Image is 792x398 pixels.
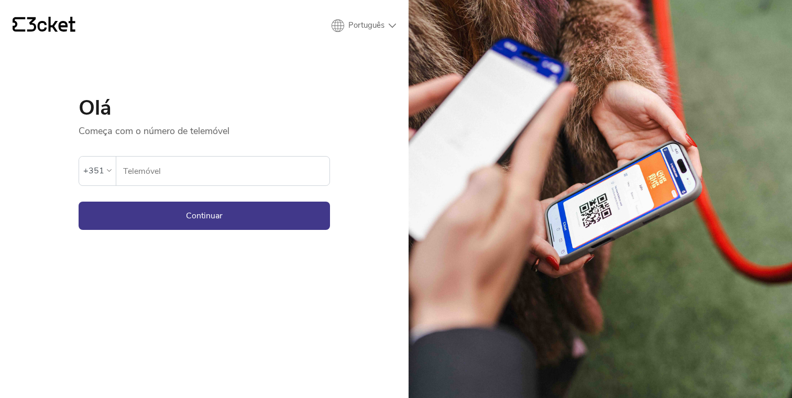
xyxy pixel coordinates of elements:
p: Começa com o número de telemóvel [79,118,330,137]
g: {' '} [13,17,25,32]
h1: Olá [79,97,330,118]
a: {' '} [13,17,75,35]
label: Telemóvel [116,157,329,186]
input: Telemóvel [123,157,329,185]
div: +351 [83,163,104,179]
button: Continuar [79,202,330,230]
